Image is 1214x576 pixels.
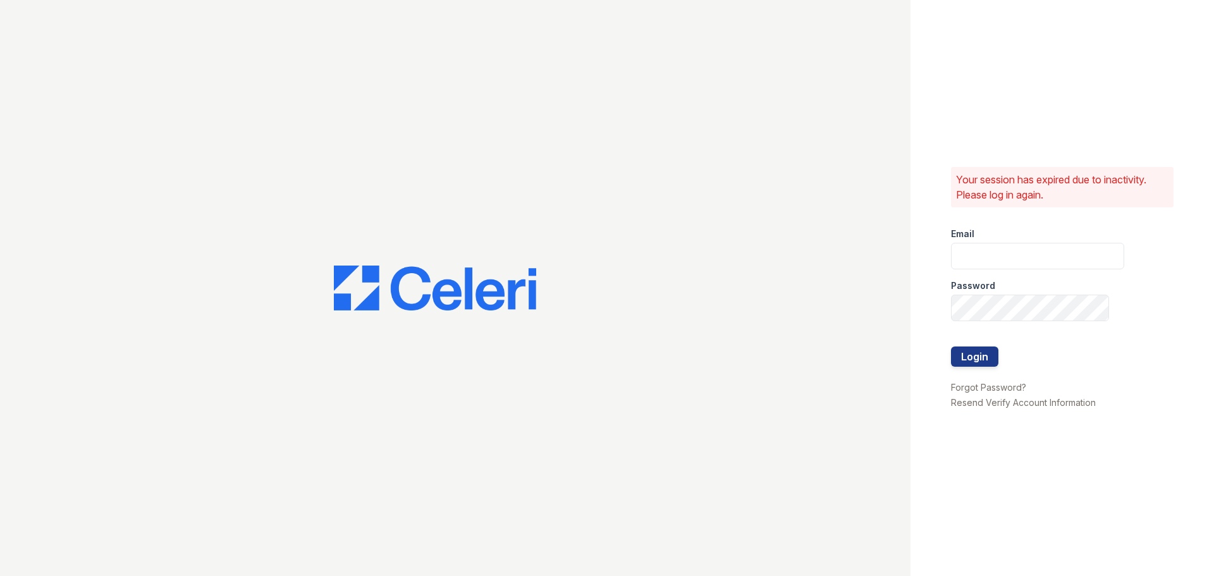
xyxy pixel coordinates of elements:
[956,172,1168,202] p: Your session has expired due to inactivity. Please log in again.
[951,346,998,367] button: Login
[951,228,974,240] label: Email
[951,397,1096,408] a: Resend Verify Account Information
[951,382,1026,393] a: Forgot Password?
[951,279,995,292] label: Password
[334,266,536,311] img: CE_Logo_Blue-a8612792a0a2168367f1c8372b55b34899dd931a85d93a1a3d3e32e68fde9ad4.png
